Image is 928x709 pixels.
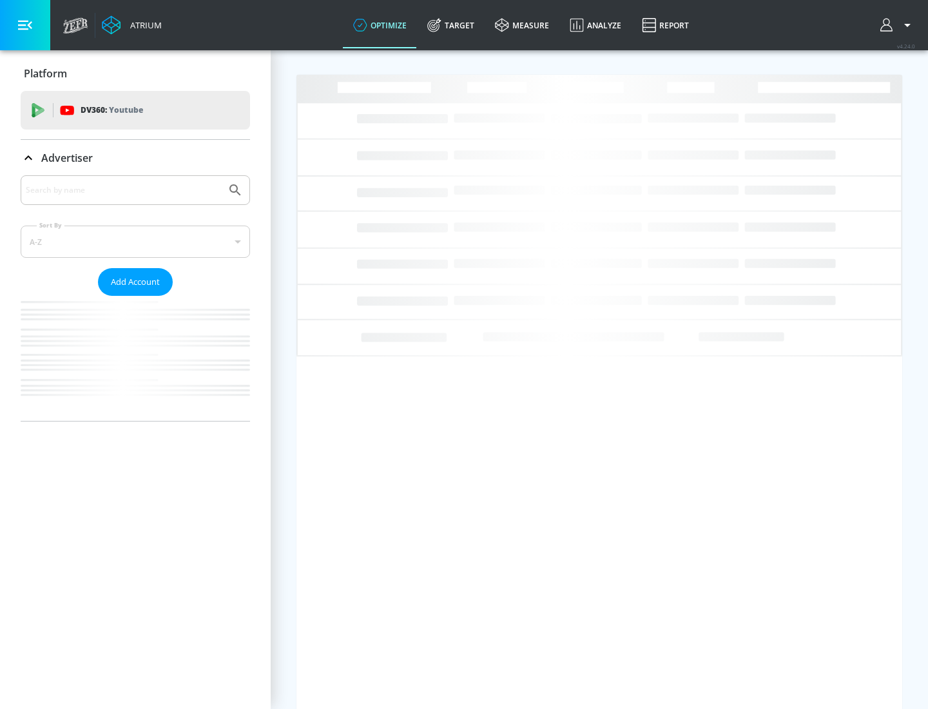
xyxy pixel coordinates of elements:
button: Add Account [98,268,173,296]
div: Advertiser [21,140,250,176]
p: DV360: [81,103,143,117]
p: Platform [24,66,67,81]
input: Search by name [26,182,221,199]
p: Advertiser [41,151,93,165]
p: Youtube [109,103,143,117]
a: Atrium [102,15,162,35]
a: optimize [343,2,417,48]
a: Analyze [559,2,632,48]
span: v 4.24.0 [897,43,915,50]
div: Advertiser [21,175,250,421]
div: Platform [21,55,250,92]
a: measure [485,2,559,48]
div: Atrium [125,19,162,31]
div: A-Z [21,226,250,258]
nav: list of Advertiser [21,296,250,421]
label: Sort By [37,221,64,229]
a: Report [632,2,699,48]
a: Target [417,2,485,48]
div: DV360: Youtube [21,91,250,130]
span: Add Account [111,275,160,289]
